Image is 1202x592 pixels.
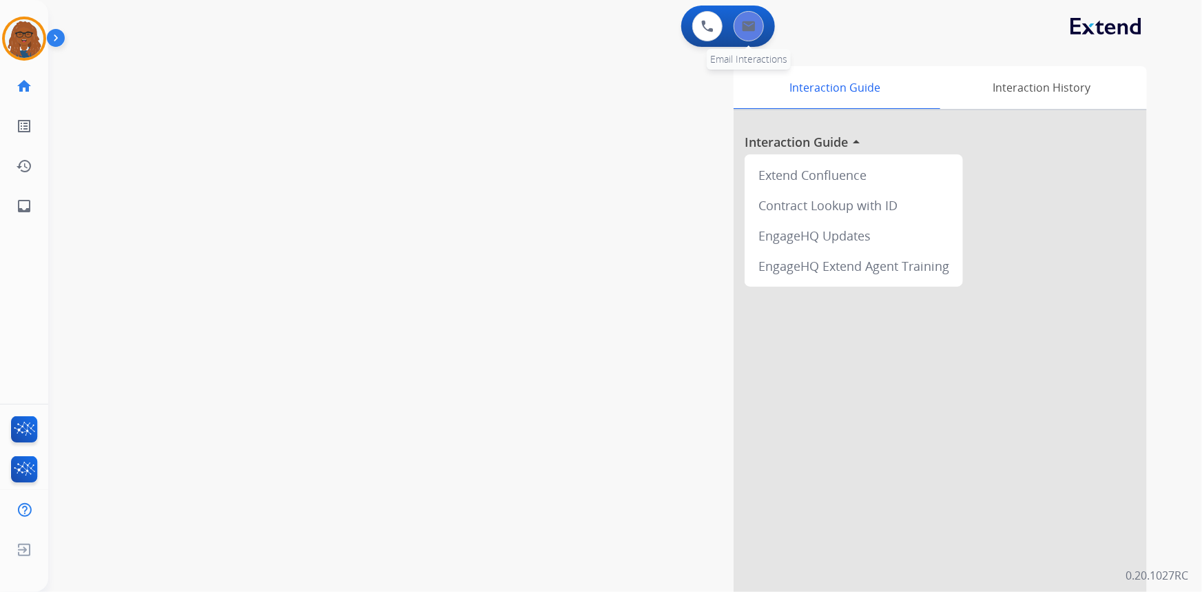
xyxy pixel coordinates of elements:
mat-icon: inbox [16,198,32,214]
img: avatar [5,19,43,58]
mat-icon: list_alt [16,118,32,134]
div: Interaction History [937,66,1147,109]
span: Email Interactions [710,52,787,65]
div: Interaction Guide [734,66,937,109]
div: EngageHQ Updates [750,221,957,251]
mat-icon: history [16,158,32,174]
mat-icon: home [16,78,32,94]
div: EngageHQ Extend Agent Training [750,251,957,281]
p: 0.20.1027RC [1126,567,1188,584]
div: Contract Lookup with ID [750,190,957,221]
div: Extend Confluence [750,160,957,190]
